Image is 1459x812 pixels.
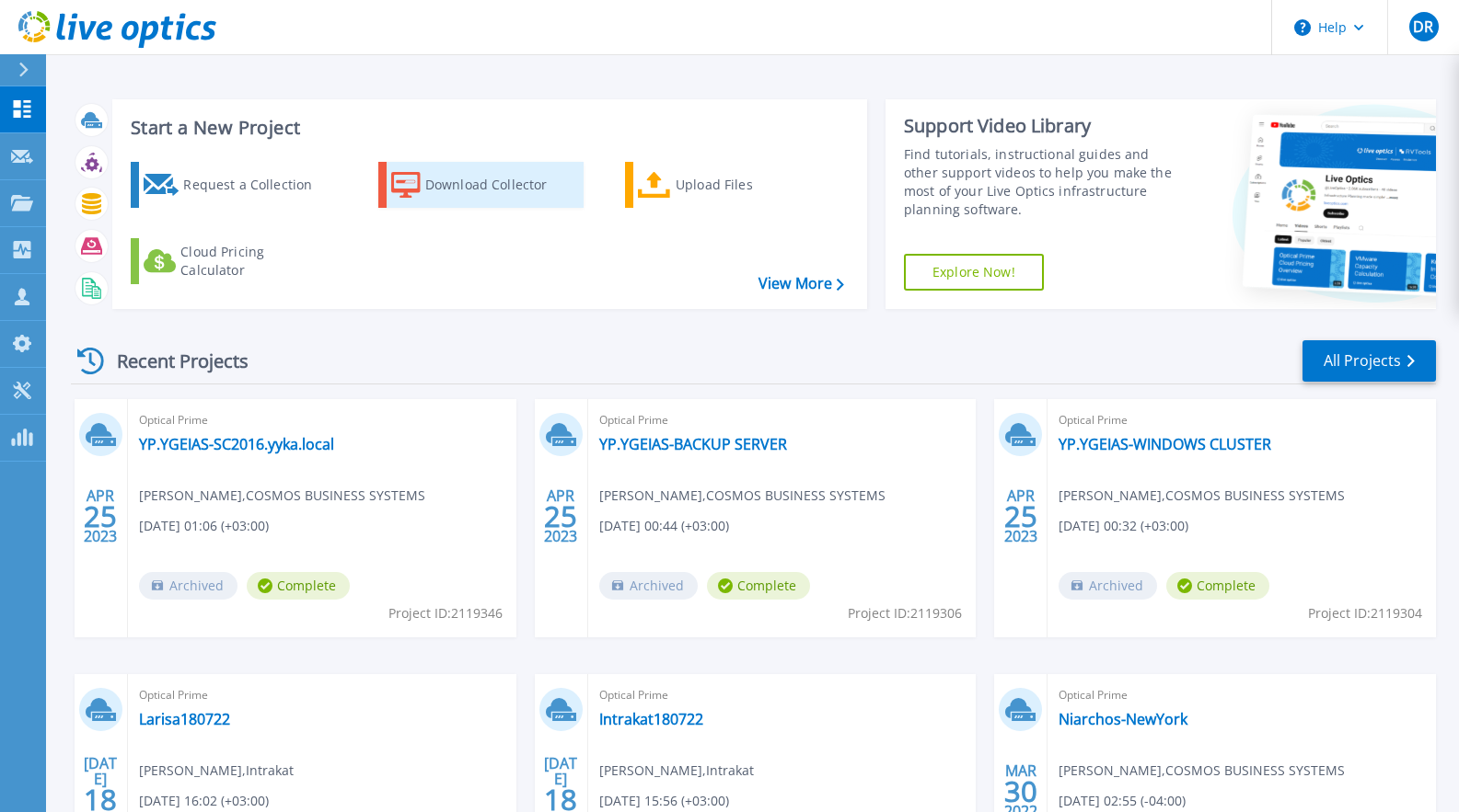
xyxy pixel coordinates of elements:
[1059,435,1271,453] a: YP.YGEIAS-WINDOWS CLUSTER
[1059,761,1345,781] span: [PERSON_NAME] , COSMOS BUSINESS SYSTEMS
[904,254,1044,291] a: Explore Now!
[131,118,843,138] h3: Start a New Project
[180,243,328,280] div: Cloud Pricing Calculator
[131,238,336,284] a: Cloud Pricing Calculator
[131,162,336,208] a: Request a Collection
[1413,19,1433,34] span: DR
[904,145,1181,219] div: Find tutorials, instructional guides and other support videos to help you make the most of your L...
[139,791,269,811] span: [DATE] 16:02 (+03:00)
[247,572,350,600] span: Complete
[848,603,962,623] span: Project ID: 2119306
[1059,791,1186,811] span: [DATE] 02:55 (-04:00)
[1003,483,1038,550] div: APR 2023
[1308,603,1422,623] span: Project ID: 2119304
[676,166,823,203] div: Upload Files
[1303,340,1436,382] a: All Projects
[84,792,117,807] span: 18
[599,761,754,781] span: [PERSON_NAME] , Intrakat
[544,792,577,807] span: 18
[83,483,118,550] div: APR 2023
[544,509,577,524] span: 25
[139,761,294,781] span: [PERSON_NAME] , Intrakat
[1059,685,1425,705] span: Optical Prime
[1059,410,1425,430] span: Optical Prime
[139,486,425,506] span: [PERSON_NAME] , COSMOS BUSINESS SYSTEMS
[758,275,844,292] a: View More
[599,516,729,536] span: [DATE] 00:44 (+03:00)
[1004,509,1037,524] span: 25
[599,685,966,705] span: Optical Prime
[599,710,703,728] a: Intrakat180722
[1059,572,1157,600] span: Archived
[388,603,503,623] span: Project ID: 2119346
[1059,486,1345,506] span: [PERSON_NAME] , COSMOS BUSINESS SYSTEMS
[1166,572,1269,600] span: Complete
[139,572,237,600] span: Archived
[625,162,830,208] a: Upload Files
[183,166,330,203] div: Request a Collection
[1059,710,1187,728] a: Niarchos-NewYork
[139,516,269,536] span: [DATE] 01:06 (+03:00)
[1004,783,1037,799] span: 30
[139,410,505,430] span: Optical Prime
[84,509,117,524] span: 25
[599,572,698,600] span: Archived
[139,685,505,705] span: Optical Prime
[904,114,1181,138] div: Support Video Library
[71,338,273,383] div: Recent Projects
[425,166,573,203] div: Download Collector
[599,486,886,506] span: [PERSON_NAME] , COSMOS BUSINESS SYSTEMS
[139,435,334,453] a: YP.YGEIAS-SC2016.yyka.local
[599,791,729,811] span: [DATE] 15:56 (+03:00)
[1059,516,1188,536] span: [DATE] 00:32 (+03:00)
[707,572,810,600] span: Complete
[543,483,578,550] div: APR 2023
[599,410,966,430] span: Optical Prime
[599,435,787,453] a: YP.YGEIAS-BACKUP SERVER
[139,710,230,728] a: Larisa180722
[378,162,584,208] a: Download Collector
